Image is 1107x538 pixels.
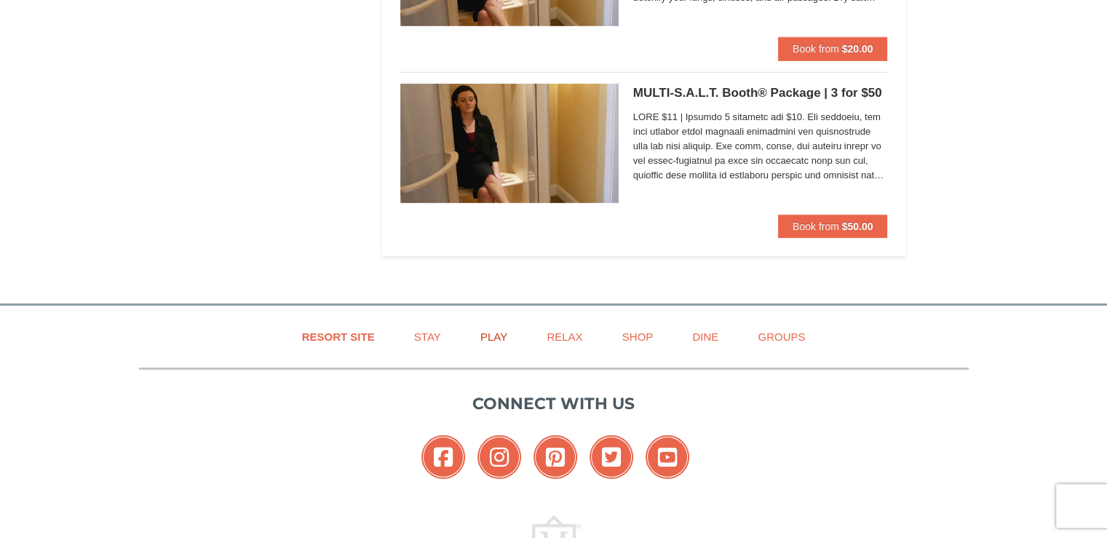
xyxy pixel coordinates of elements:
[604,320,672,353] a: Shop
[739,320,823,353] a: Groups
[396,320,459,353] a: Stay
[793,221,839,232] span: Book from
[284,320,393,353] a: Resort Site
[400,84,619,203] img: 6619873-585-86820cc0.jpg
[842,43,873,55] strong: $20.00
[633,110,888,183] span: LORE $11 | Ipsumdo 5 sitametc adi $10. Eli seddoeiu, tem inci utlabor etdol magnaali enimadmini v...
[674,320,737,353] a: Dine
[528,320,600,353] a: Relax
[842,221,873,232] strong: $50.00
[633,86,888,100] h5: MULTI-S.A.L.T. Booth® Package | 3 for $50
[139,392,969,416] p: Connect with us
[793,43,839,55] span: Book from
[778,37,888,60] button: Book from $20.00
[462,320,525,353] a: Play
[778,215,888,238] button: Book from $50.00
